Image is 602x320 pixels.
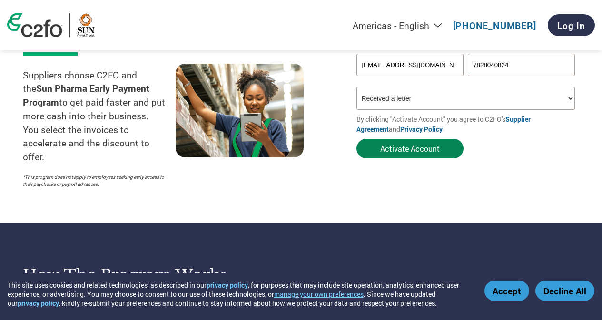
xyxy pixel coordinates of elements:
button: Activate Account [356,139,464,158]
a: privacy policy [18,299,59,308]
button: Accept [484,281,529,301]
div: Inavlid Phone Number [468,77,574,83]
a: Supplier Agreement [356,115,531,134]
a: Privacy Policy [400,125,443,134]
p: By clicking "Activate Account" you agree to C2FO's and [356,114,579,134]
a: [PHONE_NUMBER] [453,19,536,31]
div: This site uses cookies and related technologies, as described in our , for purposes that may incl... [8,281,471,308]
button: Decline All [535,281,594,301]
input: Invalid Email format [356,54,463,76]
div: Inavlid Email Address [356,77,463,83]
a: privacy policy [207,281,248,290]
img: supply chain worker [176,64,304,157]
input: Phone* [468,54,574,76]
h3: How the program works [23,265,289,284]
strong: Sun Pharma Early Payment Program [23,82,149,108]
button: manage your own preferences [274,290,364,299]
p: *This program does not apply to employees seeking early access to their paychecks or payroll adva... [23,174,166,188]
p: Suppliers choose C2FO and the to get paid faster and put more cash into their business. You selec... [23,68,176,165]
a: Log In [548,14,595,36]
img: Sun Pharma [77,13,95,37]
img: c2fo logo [7,13,62,37]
